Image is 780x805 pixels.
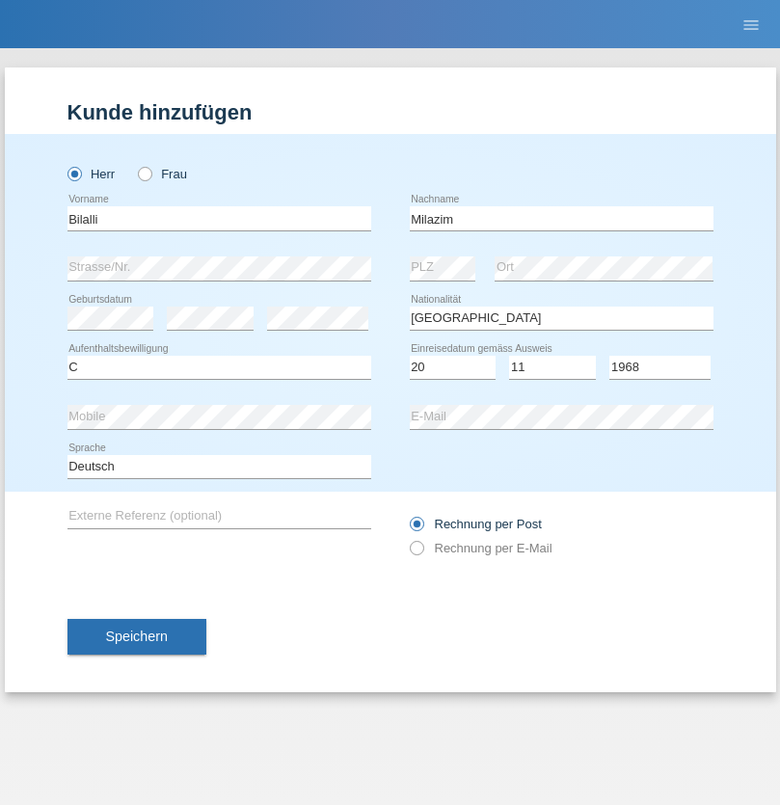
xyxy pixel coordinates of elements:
input: Rechnung per Post [410,517,422,541]
h1: Kunde hinzufügen [67,100,713,124]
i: menu [741,15,761,35]
a: menu [732,18,770,30]
label: Rechnung per E-Mail [410,541,552,555]
label: Frau [138,167,187,181]
input: Rechnung per E-Mail [410,541,422,565]
span: Speichern [106,629,168,644]
input: Herr [67,167,80,179]
label: Rechnung per Post [410,517,542,531]
button: Speichern [67,619,206,656]
input: Frau [138,167,150,179]
label: Herr [67,167,116,181]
